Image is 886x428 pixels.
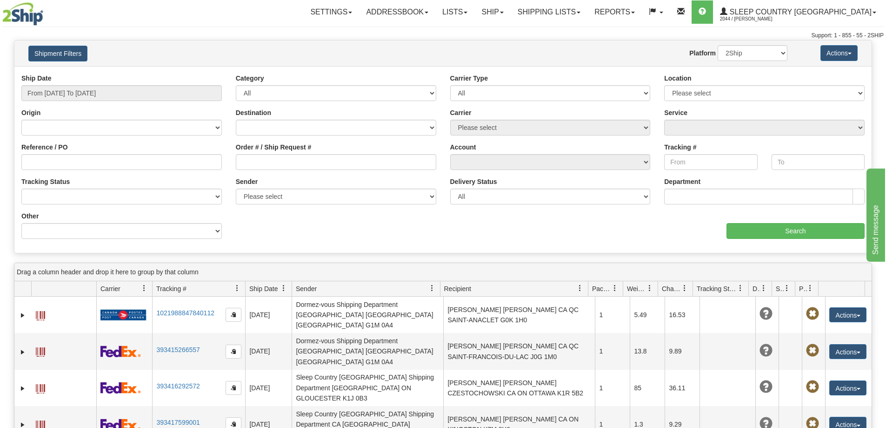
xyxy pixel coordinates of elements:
[245,370,292,406] td: [DATE]
[18,347,27,357] a: Expand
[36,307,45,322] a: Label
[226,308,241,322] button: Copy to clipboard
[665,370,699,406] td: 36.11
[806,380,819,394] span: Pickup Not Assigned
[236,143,312,152] label: Order # / Ship Request #
[156,346,200,353] a: 393415266557
[444,284,471,293] span: Recipient
[18,311,27,320] a: Expand
[799,284,807,293] span: Pickup Status
[443,370,595,406] td: [PERSON_NAME] [PERSON_NAME] CZESTOCHOWSKI CA ON OTTAWA K1R 5B2
[697,284,737,293] span: Tracking Status
[450,177,497,186] label: Delivery Status
[100,309,146,321] img: 20 - Canada Post
[100,284,120,293] span: Carrier
[779,280,795,296] a: Shipment Issues filter column settings
[759,380,773,394] span: Unknown
[829,307,866,322] button: Actions
[720,14,790,24] span: 2044 / [PERSON_NAME]
[630,370,665,406] td: 85
[665,297,699,333] td: 16.53
[226,345,241,359] button: Copy to clipboard
[474,0,510,24] a: Ship
[511,0,587,24] a: Shipping lists
[829,380,866,395] button: Actions
[664,143,696,152] label: Tracking #
[664,108,687,117] label: Service
[865,166,885,261] iframe: chat widget
[820,45,858,61] button: Actions
[727,8,872,16] span: Sleep Country [GEOGRAPHIC_DATA]
[21,211,39,221] label: Other
[733,280,748,296] a: Tracking Status filter column settings
[303,0,359,24] a: Settings
[642,280,658,296] a: Weight filter column settings
[592,284,612,293] span: Packages
[424,280,440,296] a: Sender filter column settings
[443,297,595,333] td: [PERSON_NAME] [PERSON_NAME] CA QC SAINT-ANACLET G0K 1H0
[572,280,588,296] a: Recipient filter column settings
[689,48,716,58] label: Platform
[450,74,488,83] label: Carrier Type
[156,419,200,426] a: 393417599001
[28,46,87,61] button: Shipment Filters
[595,297,630,333] td: 1
[245,333,292,369] td: [DATE]
[772,154,865,170] input: To
[802,280,818,296] a: Pickup Status filter column settings
[664,154,757,170] input: From
[296,284,317,293] span: Sender
[100,382,141,394] img: 2 - FedEx Express®
[36,380,45,395] a: Label
[236,177,258,186] label: Sender
[21,143,68,152] label: Reference / PO
[627,284,646,293] span: Weight
[587,0,642,24] a: Reports
[665,333,699,369] td: 9.89
[759,344,773,357] span: Unknown
[156,284,187,293] span: Tracking #
[245,297,292,333] td: [DATE]
[276,280,292,296] a: Ship Date filter column settings
[18,384,27,393] a: Expand
[292,297,443,333] td: Dormez-vous Shipping Department [GEOGRAPHIC_DATA] [GEOGRAPHIC_DATA] [GEOGRAPHIC_DATA] G1M 0A4
[249,284,278,293] span: Ship Date
[136,280,152,296] a: Carrier filter column settings
[14,263,872,281] div: grid grouping header
[359,0,435,24] a: Addressbook
[2,2,43,26] img: logo2044.jpg
[677,280,693,296] a: Charge filter column settings
[662,284,681,293] span: Charge
[756,280,772,296] a: Delivery Status filter column settings
[713,0,883,24] a: Sleep Country [GEOGRAPHIC_DATA] 2044 / [PERSON_NAME]
[829,344,866,359] button: Actions
[450,143,476,152] label: Account
[776,284,784,293] span: Shipment Issues
[726,223,865,239] input: Search
[595,370,630,406] td: 1
[7,6,86,17] div: Send message
[21,74,52,83] label: Ship Date
[236,74,264,83] label: Category
[630,333,665,369] td: 13.8
[753,284,760,293] span: Delivery Status
[435,0,474,24] a: Lists
[607,280,623,296] a: Packages filter column settings
[229,280,245,296] a: Tracking # filter column settings
[292,333,443,369] td: Dormez-vous Shipping Department [GEOGRAPHIC_DATA] [GEOGRAPHIC_DATA] [GEOGRAPHIC_DATA] G1M 0A4
[226,381,241,395] button: Copy to clipboard
[443,333,595,369] td: [PERSON_NAME] [PERSON_NAME] CA QC SAINT-FRANCOIS-DU-LAC J0G 1M0
[664,74,691,83] label: Location
[806,344,819,357] span: Pickup Not Assigned
[156,382,200,390] a: 393416292572
[759,307,773,320] span: Unknown
[156,309,214,317] a: 1021988847840112
[21,108,40,117] label: Origin
[595,333,630,369] td: 1
[450,108,472,117] label: Carrier
[21,177,70,186] label: Tracking Status
[236,108,271,117] label: Destination
[100,346,141,357] img: 2 - FedEx Express®
[292,370,443,406] td: Sleep Country [GEOGRAPHIC_DATA] Shipping Department [GEOGRAPHIC_DATA] ON GLOUCESTER K1J 0B3
[806,307,819,320] span: Pickup Not Assigned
